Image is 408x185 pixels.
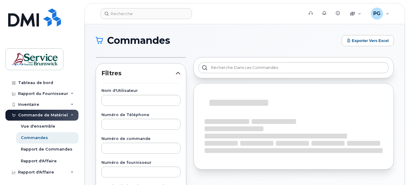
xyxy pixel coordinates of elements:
label: Numéro de commande [101,137,180,141]
label: Numéro de Téléphone [101,113,180,117]
span: Commandes [107,36,170,45]
label: Numéro de fournisseur [101,161,180,165]
input: Recherche dans les commandes [199,62,389,73]
label: Nom d'Utilisateur [101,89,180,93]
button: Exporter vers Excel [342,35,394,46]
span: Filtres [101,69,176,78]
